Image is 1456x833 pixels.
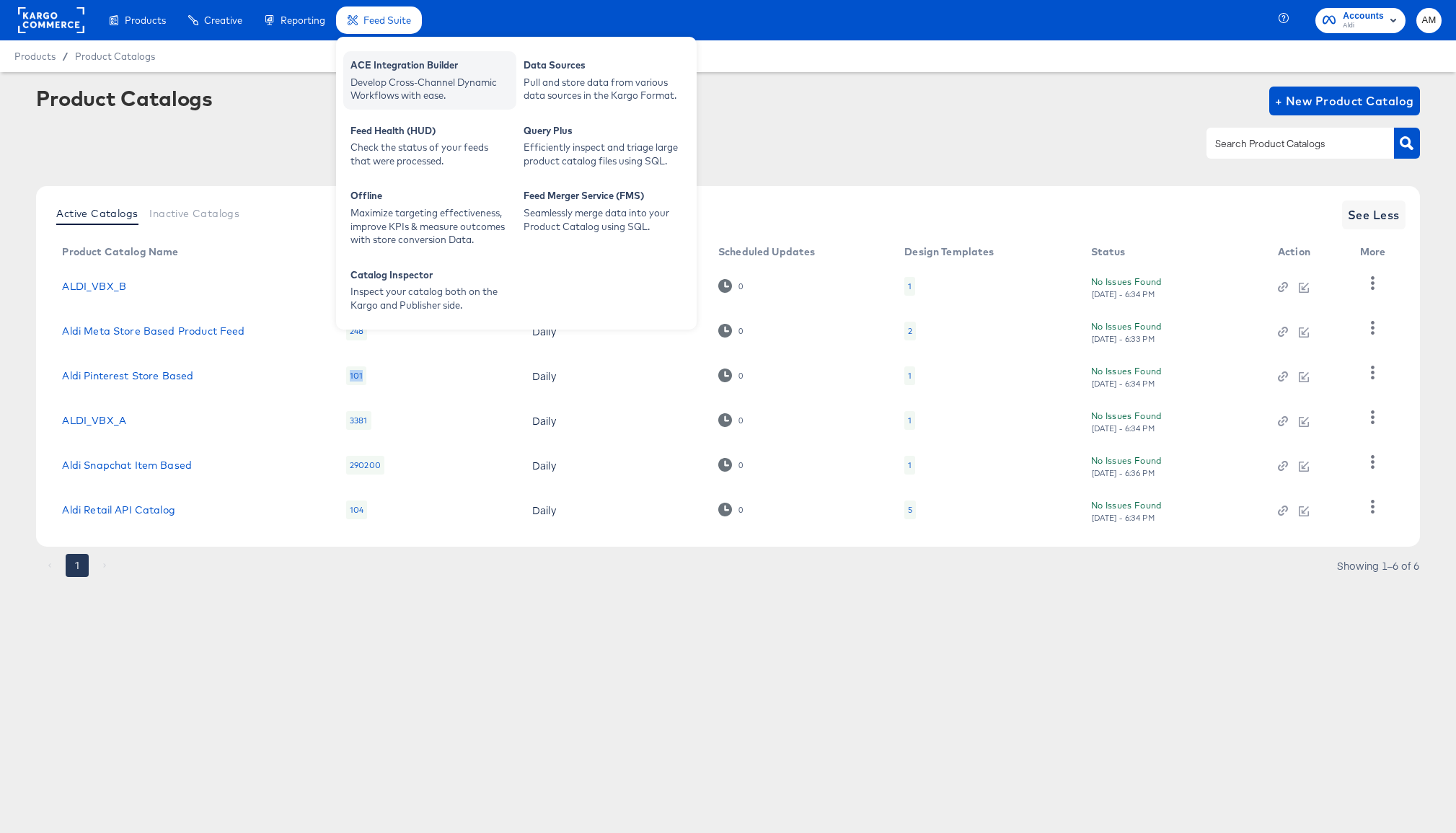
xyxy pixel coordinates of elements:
div: 0 [738,371,744,381]
div: 0 [718,413,744,427]
a: Aldi Retail API Catalog [62,504,175,516]
span: Aldi [1343,20,1384,32]
div: 1 [908,415,912,426]
div: 0 [718,458,744,472]
th: Status [1080,241,1266,264]
div: 0 [738,415,744,426]
div: 101 [346,366,366,385]
button: AM [1416,8,1442,33]
div: Design Templates [904,246,994,257]
td: Daily [521,443,707,488]
a: Product Catalogs [75,50,155,62]
div: 5 [908,504,912,516]
span: / [56,50,75,62]
th: More [1349,241,1403,264]
span: Active Catalogs [56,208,138,219]
span: Creative [204,14,242,26]
span: Products [125,14,166,26]
div: 0 [738,460,744,470]
div: 0 [718,324,744,338]
div: 0 [738,281,744,291]
a: ALDI_VBX_A [62,415,126,426]
div: 1 [904,411,915,430]
th: Action [1266,241,1349,264]
td: Daily [521,353,707,398]
span: Feed Suite [363,14,411,26]
button: See Less [1342,200,1406,229]
button: page 1 [66,554,89,577]
span: AM [1422,12,1436,29]
div: 0 [718,369,744,382]
div: 3381 [346,411,371,430]
a: ALDI_VBX_B [62,281,126,292]
div: 2 [908,325,912,337]
div: 1 [908,281,912,292]
button: + New Product Catalog [1269,87,1420,115]
div: 0 [738,326,744,336]
div: 5 [904,501,916,519]
div: 1 [904,277,915,296]
div: 0 [738,505,744,515]
div: 104 [346,501,367,519]
a: Aldi Snapchat Item Based [62,459,192,471]
a: Aldi Pinterest Store Based [62,370,193,382]
div: 2 [904,322,916,340]
span: Inactive Catalogs [149,208,239,219]
span: Reporting [281,14,325,26]
span: See Less [1348,205,1400,225]
div: 0 [718,279,744,293]
span: Products [14,50,56,62]
div: 248 [346,322,367,340]
div: Product Catalogs [36,87,212,110]
div: 0 [718,503,744,516]
td: Daily [521,488,707,532]
div: 1 [904,366,915,385]
span: + New Product Catalog [1275,91,1414,111]
button: AccountsAldi [1315,8,1406,33]
div: 1 [908,370,912,382]
div: 290200 [346,456,384,475]
span: Accounts [1343,9,1384,24]
td: Daily [521,309,707,353]
td: Daily [521,398,707,443]
div: 1 [904,456,915,475]
input: Search Product Catalogs [1212,136,1366,152]
div: 1 [908,459,912,471]
div: Product Catalog Name [62,246,178,257]
div: Scheduled Updates [718,246,816,257]
div: Showing 1–6 of 6 [1336,560,1420,570]
a: Aldi Meta Store Based Product Feed [62,325,244,337]
nav: pagination navigation [36,554,118,577]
